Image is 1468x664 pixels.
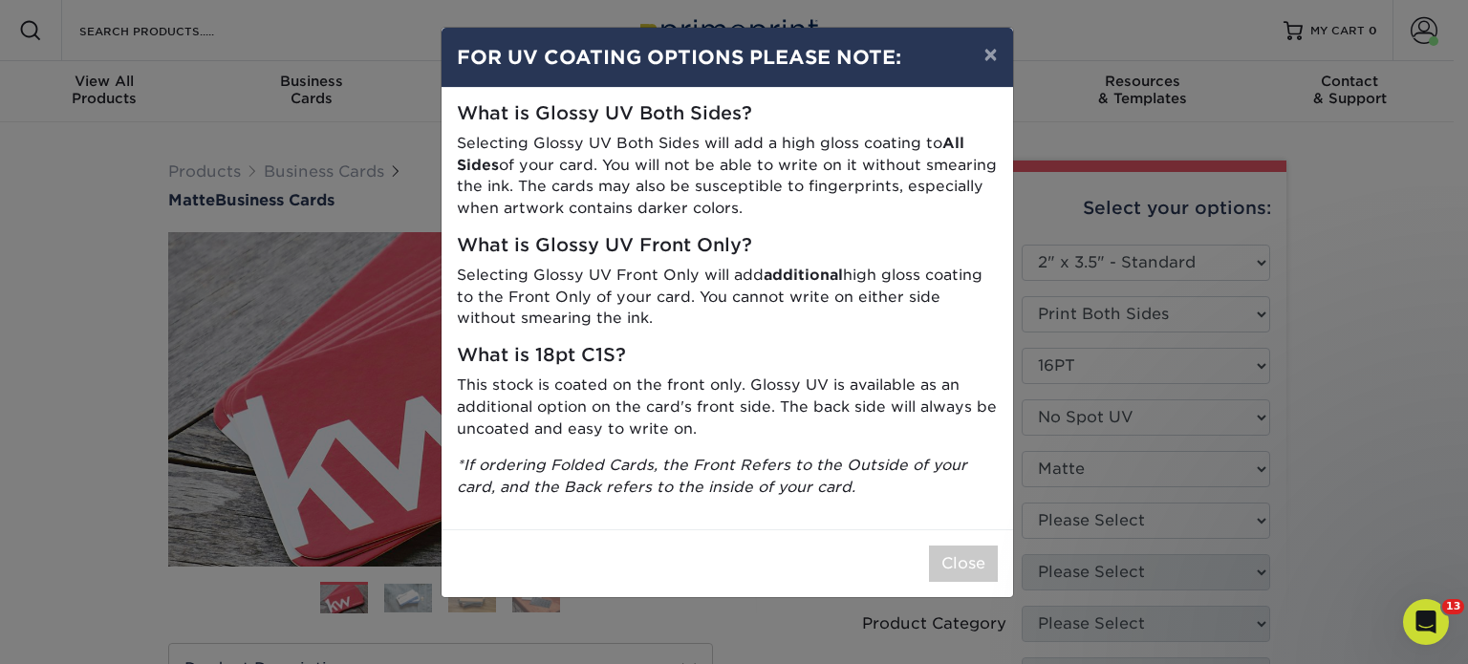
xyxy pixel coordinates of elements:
strong: All Sides [457,134,964,174]
p: This stock is coated on the front only. Glossy UV is available as an additional option on the car... [457,375,998,439]
iframe: Intercom live chat [1403,599,1449,645]
h4: FOR UV COATING OPTIONS PLEASE NOTE: [457,43,998,72]
h5: What is 18pt C1S? [457,345,998,367]
h5: What is Glossy UV Front Only? [457,235,998,257]
p: Selecting Glossy UV Front Only will add high gloss coating to the Front Only of your card. You ca... [457,265,998,330]
span: 13 [1442,599,1464,614]
strong: additional [764,266,843,284]
p: Selecting Glossy UV Both Sides will add a high gloss coating to of your card. You will not be abl... [457,133,998,220]
h5: What is Glossy UV Both Sides? [457,103,998,125]
button: × [968,28,1012,81]
button: Close [929,546,998,582]
i: *If ordering Folded Cards, the Front Refers to the Outside of your card, and the Back refers to t... [457,456,967,496]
